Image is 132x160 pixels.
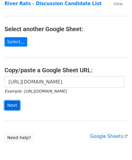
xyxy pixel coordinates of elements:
[5,67,127,74] h4: Copy/paste a Google Sheet URL:
[90,134,127,139] a: Google Sheets
[5,89,66,93] small: Example: [URL][DOMAIN_NAME]
[5,133,34,142] a: Need help?
[5,101,20,110] input: Next
[108,1,123,6] a: View
[5,25,127,33] h4: Select another Google Sheet:
[5,1,101,6] a: River Rats - Discussion Candidate List
[5,37,27,47] a: Select...
[5,76,124,88] input: Paste your Google Sheet URL here
[114,2,123,6] small: View
[102,131,132,160] iframe: Chat Widget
